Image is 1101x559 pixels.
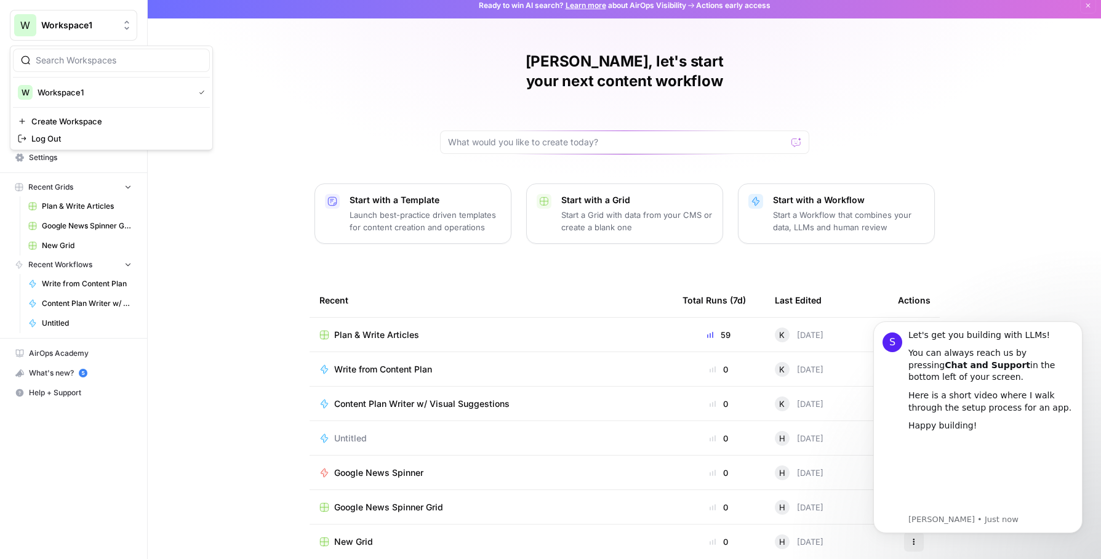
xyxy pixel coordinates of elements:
button: What's new? 5 [10,363,137,383]
div: 0 [683,363,755,376]
a: AirOps Academy [10,344,137,363]
iframe: Intercom notifications message [855,303,1101,553]
span: H [779,501,785,513]
button: Start with a GridStart a Grid with data from your CMS or create a blank one [526,183,723,244]
span: Google News Spinner Grid [42,220,132,231]
a: Google News Spinner Grid [319,501,663,513]
input: Search Workspaces [36,54,202,66]
span: Plan & Write Articles [42,201,132,212]
button: Workspace: Workspace1 [10,10,137,41]
a: New Grid [23,236,137,255]
span: Write from Content Plan [42,278,132,289]
span: Recent Grids [28,182,73,193]
button: Start with a WorkflowStart a Workflow that combines your data, LLMs and human review [738,183,935,244]
div: Recent [319,283,663,317]
div: [DATE] [775,362,823,377]
h1: [PERSON_NAME], let's start your next content workflow [440,52,809,91]
span: Create Workspace [31,115,200,127]
span: Recent Workflows [28,259,92,270]
p: Start with a Template [350,194,501,206]
div: 0 [683,536,755,548]
span: Untitled [334,432,367,444]
span: H [779,536,785,548]
a: Google News Spinner Grid [23,216,137,236]
span: W [22,86,30,99]
a: Write from Content Plan [319,363,663,376]
span: Content Plan Writer w/ Visual Suggestions [334,398,510,410]
span: AirOps Academy [29,348,132,359]
a: Untitled [23,313,137,333]
iframe: youtube [54,135,218,209]
div: 0 [683,432,755,444]
span: Workspace1 [38,86,189,99]
span: Google News Spinner Grid [334,501,443,513]
a: 5 [79,369,87,377]
div: [DATE] [775,500,823,515]
span: Write from Content Plan [334,363,432,376]
div: [DATE] [775,431,823,446]
a: New Grid [319,536,663,548]
span: H [779,432,785,444]
div: What's new? [10,364,137,382]
div: [DATE] [775,534,823,549]
a: Plan & Write Articles [319,329,663,341]
a: Log Out [13,130,210,147]
div: [DATE] [775,328,823,342]
span: Plan & Write Articles [334,329,419,341]
span: Settings [29,152,132,163]
span: Help + Support [29,387,132,398]
span: K [779,329,785,341]
div: 0 [683,467,755,479]
div: Actions [898,283,931,317]
a: Content Plan Writer w/ Visual Suggestions [319,398,663,410]
span: Workspace1 [41,19,116,31]
span: Untitled [42,318,132,329]
p: Start a Grid with data from your CMS or create a blank one [561,209,713,233]
a: Create Workspace [13,113,210,130]
span: Content Plan Writer w/ Visual Suggestions [42,298,132,309]
p: Start with a Grid [561,194,713,206]
div: [DATE] [775,465,823,480]
div: [DATE] [775,396,823,411]
a: Write from Content Plan [23,274,137,294]
button: Recent Workflows [10,255,137,274]
a: Plan & Write Articles [23,196,137,216]
span: New Grid [42,240,132,251]
span: K [779,363,785,376]
span: W [20,18,30,33]
input: What would you like to create today? [448,136,787,148]
span: K [779,398,785,410]
a: Google News Spinner [319,467,663,479]
p: Launch best-practice driven templates for content creation and operations [350,209,501,233]
a: Untitled [319,432,663,444]
a: Content Plan Writer w/ Visual Suggestions [23,294,137,313]
p: Start a Workflow that combines your data, LLMs and human review [773,209,924,233]
div: Workspace: Workspace1 [10,46,213,150]
span: Google News Spinner [334,467,423,479]
text: 5 [81,370,84,376]
span: Log Out [31,132,200,145]
a: Settings [10,148,137,167]
div: 0 [683,501,755,513]
div: Last Edited [775,283,822,317]
div: Total Runs (7d) [683,283,746,317]
button: Start with a TemplateLaunch best-practice driven templates for content creation and operations [314,183,511,244]
button: Help + Support [10,383,137,403]
p: Message from Steven, sent Just now [54,211,218,222]
div: 59 [683,329,755,341]
a: Learn more [566,1,606,10]
span: H [779,467,785,479]
p: Start with a Workflow [773,194,924,206]
div: 0 [683,398,755,410]
span: New Grid [334,536,373,548]
button: Recent Grids [10,178,137,196]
